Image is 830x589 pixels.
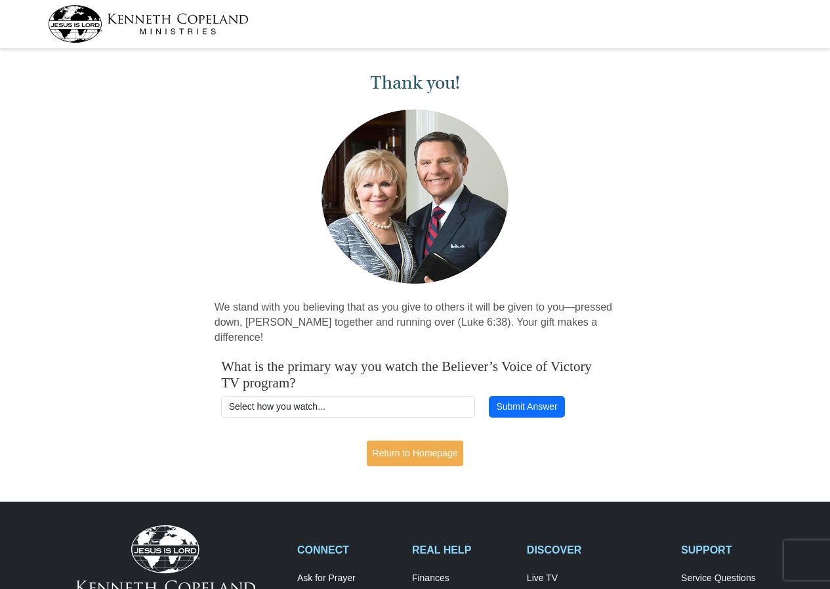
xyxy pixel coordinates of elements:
h1: Thank you! [215,72,616,94]
img: Kenneth and Gloria [318,106,512,287]
button: Submit Answer [489,396,565,418]
a: Return to Homepage [367,441,464,466]
a: Live TV [527,573,667,584]
h2: SUPPORT [681,544,782,556]
h2: DISCOVER [527,544,667,556]
h4: What is the primary way you watch the Believer’s Voice of Victory TV program? [221,359,609,391]
a: Finances [412,573,513,584]
img: kcm-header-logo.svg [48,5,249,43]
h2: CONNECT [297,544,398,556]
h2: REAL HELP [412,544,513,556]
p: We stand with you believing that as you give to others it will be given to you—pressed down, [PER... [215,300,616,345]
a: Service Questions [681,573,782,584]
a: Ask for Prayer [297,573,398,584]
